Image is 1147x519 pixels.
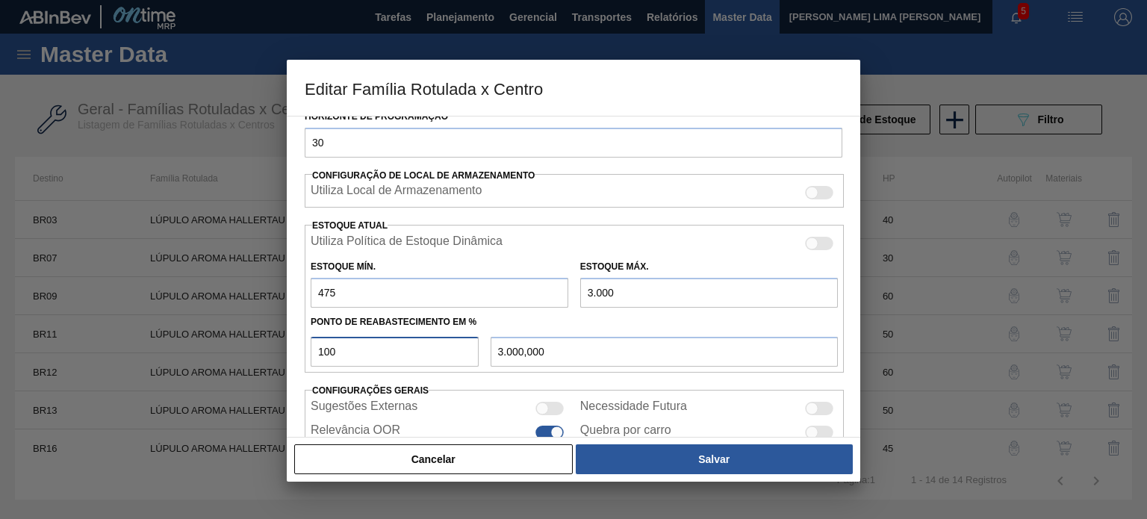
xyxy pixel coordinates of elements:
[312,170,535,181] span: Configuração de Local de Armazenamento
[580,400,687,417] label: Necessidade Futura
[580,423,671,441] label: Quebra por carro
[311,400,417,417] label: Sugestões Externas
[311,317,476,327] label: Ponto de Reabastecimento em %
[312,385,429,396] span: Configurações Gerais
[311,184,482,202] label: Quando ativada, o sistema irá exibir os estoques de diferentes locais de armazenamento.
[312,220,388,231] label: Estoque Atual
[311,261,376,272] label: Estoque Mín.
[294,444,573,474] button: Cancelar
[580,261,649,272] label: Estoque Máx.
[311,234,503,252] label: Quando ativada, o sistema irá usar os estoques usando a Política de Estoque Dinâmica.
[305,106,842,128] label: Horizonte de Programação
[287,60,860,116] h3: Editar Família Rotulada x Centro
[576,444,853,474] button: Salvar
[311,423,400,441] label: Relevância OOR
